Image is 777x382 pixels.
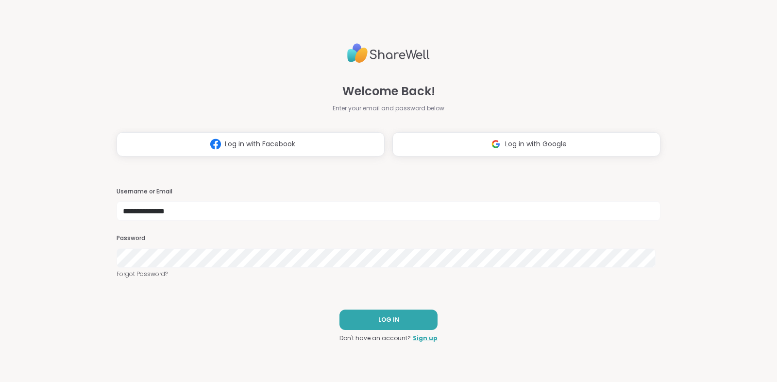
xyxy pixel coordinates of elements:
[487,135,505,153] img: ShareWell Logomark
[505,139,567,149] span: Log in with Google
[333,104,444,113] span: Enter your email and password below
[206,135,225,153] img: ShareWell Logomark
[339,334,411,343] span: Don't have an account?
[117,132,385,156] button: Log in with Facebook
[378,315,399,324] span: LOG IN
[392,132,660,156] button: Log in with Google
[117,270,660,278] a: Forgot Password?
[413,334,438,343] a: Sign up
[117,188,660,196] h3: Username or Email
[117,234,660,243] h3: Password
[225,139,295,149] span: Log in with Facebook
[339,310,438,330] button: LOG IN
[347,39,430,67] img: ShareWell Logo
[342,83,435,100] span: Welcome Back!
